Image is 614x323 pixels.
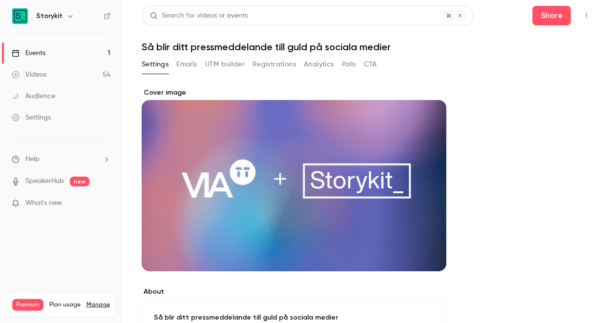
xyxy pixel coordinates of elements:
[253,57,296,72] button: Registrations
[142,41,594,53] h1: Så blir ditt pressmeddelande till guld på sociala medier
[12,70,46,80] div: Videos
[142,88,446,271] section: Cover image
[86,301,110,309] a: Manage
[25,176,64,186] a: SpeakerHub
[142,57,169,72] button: Settings
[49,301,81,309] span: Plan usage
[12,48,45,58] div: Events
[36,11,63,21] h6: Storykit
[12,154,110,164] li: help-dropdown-opener
[70,177,89,186] span: new
[150,11,248,21] div: Search for videos or events
[12,299,43,311] span: Premium
[142,287,446,297] label: About
[25,198,62,208] span: What's new
[176,57,197,72] button: Emails
[154,313,434,323] p: Så blir ditt pressmeddelande till guld på sociala medier
[142,88,446,98] label: Cover image
[12,8,28,24] img: Storykit
[364,57,377,72] button: CTA
[99,199,110,208] iframe: Noticeable Trigger
[12,91,55,101] div: Audience
[304,57,334,72] button: Analytics
[532,6,571,25] button: Share
[205,57,245,72] button: UTM builder
[25,154,40,164] span: Help
[12,113,51,122] div: Settings
[342,57,356,72] button: Polls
